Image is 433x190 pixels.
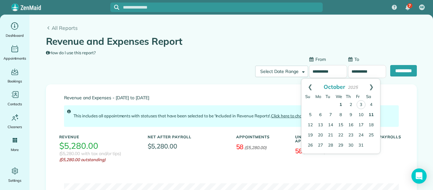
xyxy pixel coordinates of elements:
h5: Appointments [236,135,286,139]
a: 12 [305,120,315,130]
span: Sunday [305,94,310,99]
a: 22 [336,130,346,141]
span: Appointments [3,55,26,62]
a: All Reports [46,24,417,32]
a: 5 [305,110,315,120]
span: 58 [236,143,244,151]
a: Dashboard [3,21,27,39]
span: Wednesday [336,94,342,99]
label: To [348,56,359,62]
a: 13 [315,120,326,130]
a: Appointments [3,44,27,62]
a: Settings [3,166,27,184]
h3: ($5,280.00 with tax and/or tips) [59,151,121,156]
span: Settings [8,177,22,184]
a: Bookings [3,67,27,84]
a: 6 [315,110,326,120]
div: Open Intercom Messenger [411,168,427,184]
h1: Revenue and Expenses Report [46,36,412,47]
a: 25 [366,130,376,141]
a: 11 [366,110,376,120]
span: All Reports [52,24,417,32]
svg: Focus search [114,5,119,10]
span: Dashboard [6,32,24,39]
label: From [309,56,326,62]
span: Bookings [8,78,22,84]
span: Revenue and Expenses - [DATE] to [DATE] [64,95,399,100]
div: 7 unread notifications [401,1,414,15]
a: 1 [336,100,346,110]
h3: $5,280.00 [59,141,99,151]
a: Next [363,79,380,95]
span: This includes all appointments with statuses that have been selected to be 'Included in Revenue R... [74,113,309,118]
a: 20 [315,130,326,141]
a: 3 [357,100,365,109]
a: 26 [305,141,315,151]
a: 27 [315,141,326,151]
span: October [324,83,345,90]
a: Prev [301,79,319,95]
span: Cleaners [8,124,22,130]
a: 18 [366,120,376,130]
a: 15 [336,120,346,130]
a: 31 [356,141,366,151]
span: Saturday [366,94,371,99]
span: 7 [409,3,411,8]
a: 17 [356,120,366,130]
a: 28 [326,141,336,151]
a: 19 [305,130,315,141]
span: 2025 [348,85,358,90]
a: 10 [356,110,366,120]
a: 14 [326,120,336,130]
em: ($5,280.00) [244,145,267,150]
span: Contacts [8,101,22,107]
a: Click here to change [271,113,309,118]
span: AK [420,5,424,10]
a: Cleaners [3,112,27,130]
h5: Net After Payroll [148,135,191,139]
a: Contacts [3,89,27,107]
a: 29 [336,141,346,151]
span: Tuesday [326,94,330,99]
span: $5,280.00 [148,141,227,151]
a: 21 [326,130,336,141]
h5: Revenue [59,135,138,139]
a: 24 [356,130,366,141]
span: More [11,147,19,153]
a: 16 [346,120,356,130]
h5: Unpaid Appointments [295,135,345,143]
a: 23 [346,130,356,141]
span: Thursday [346,94,351,99]
span: Friday [356,94,360,99]
span: Select Date Range [260,69,298,74]
a: 8 [336,110,346,120]
em: ($5,280.00 outstanding) [59,157,138,163]
a: 9 [346,110,356,120]
button: Focus search [110,5,119,10]
a: 4 [366,100,376,110]
a: 7 [326,110,336,120]
span: 58 [295,147,303,155]
a: 30 [346,141,356,151]
a: How do I use this report? [46,50,96,55]
span: Monday [315,94,321,99]
a: 2 [346,100,356,110]
button: Select Date Range [255,66,308,77]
